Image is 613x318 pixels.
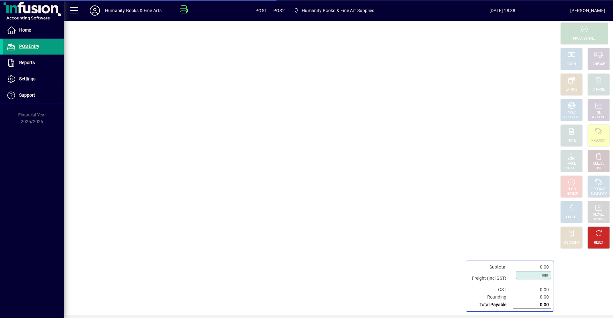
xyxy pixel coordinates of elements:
[513,263,551,271] td: 0.00
[19,92,35,98] span: Support
[469,301,513,309] td: Total Payable
[513,293,551,301] td: 0.00
[591,187,606,192] div: PRODUCT
[564,240,579,245] div: DISCOUNT
[567,161,576,166] div: PRICE
[564,115,579,120] div: PRODUCT
[469,263,513,271] td: Subtotal
[591,192,607,196] div: SUMMARY
[105,5,162,16] div: Humanity Books & Fine Arts
[567,187,576,192] div: HOLD
[469,271,513,286] td: Freight (Incl GST)
[594,240,603,245] div: RESET
[567,138,576,143] div: NOTE
[302,5,374,16] span: Humanity Books & Fine Art Supplies
[597,110,601,115] div: GL
[3,71,64,87] a: Settings
[469,293,513,301] td: Rounding
[3,22,64,38] a: Home
[568,110,575,115] div: MISC
[565,192,577,196] div: INVOICE
[567,62,576,67] div: CASH
[566,166,577,171] div: SELECT
[595,166,602,171] div: LINE
[513,301,551,309] td: 0.00
[592,217,605,222] div: INVOICES
[435,5,570,16] span: [DATE] 18:38
[255,5,267,16] span: POS1
[3,87,64,103] a: Support
[593,212,604,217] div: RECALL
[273,5,285,16] span: POS2
[593,87,605,92] div: CHARGE
[591,138,606,143] div: PRODUCT
[593,161,604,166] div: DELETE
[291,5,377,16] span: Humanity Books & Fine Art Supplies
[566,87,578,92] div: EFTPOS
[593,62,605,67] div: CHEQUE
[19,60,35,65] span: Reports
[570,5,605,16] div: [PERSON_NAME]
[85,5,105,16] button: Profile
[513,286,551,293] td: 0.00
[19,76,35,81] span: Settings
[591,115,606,120] div: ACCOUNT
[469,286,513,293] td: GST
[573,36,595,41] div: PROCESS SALE
[19,27,31,33] span: Home
[3,55,64,71] a: Reports
[19,44,39,49] span: POS Entry
[566,215,577,220] div: PROFIT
